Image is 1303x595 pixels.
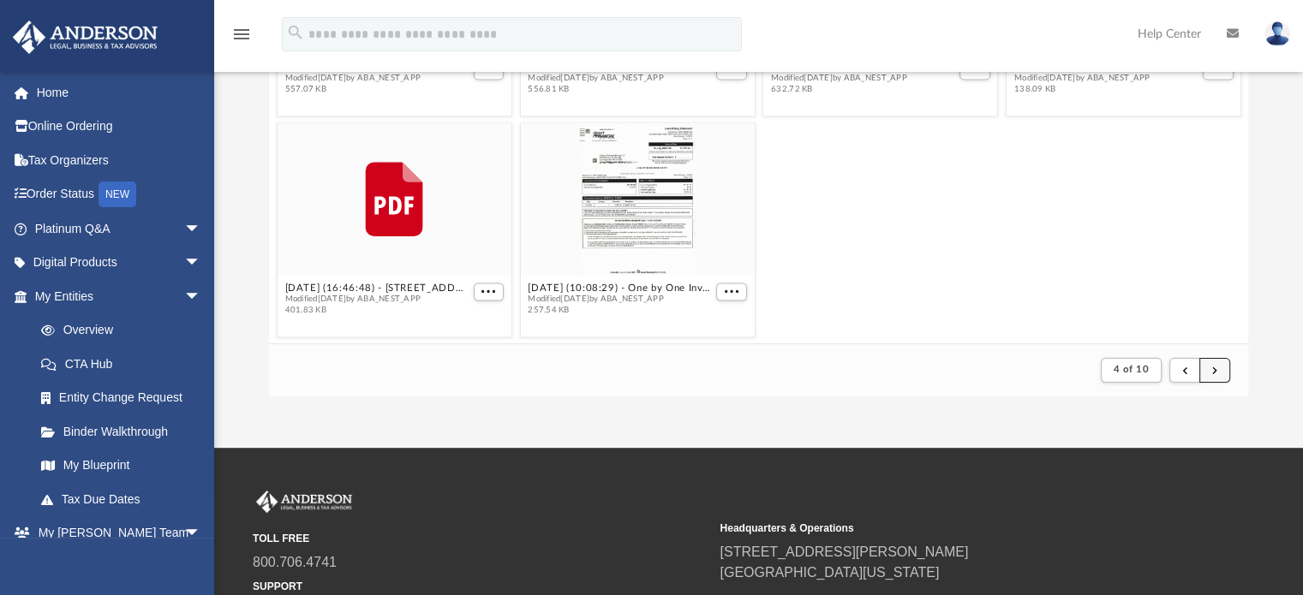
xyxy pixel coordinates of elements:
a: My Blueprint [24,449,218,483]
button: [DATE] (16:46:48) - [STREET_ADDRESS], LLC - Mail from [PERSON_NAME].pdf [284,283,469,294]
a: Order StatusNEW [12,177,227,212]
span: 401.83 KB [284,305,469,316]
small: SUPPORT [253,579,708,594]
a: Tax Due Dates [24,482,227,516]
span: 557.07 KB [284,84,469,95]
span: Modified [DATE] by ABA_NEST_APP [528,294,713,305]
i: search [286,23,305,42]
img: Anderson Advisors Platinum Portal [253,491,356,513]
a: 800.706.4741 [253,555,337,569]
span: Modified [DATE] by ABA_NEST_APP [284,73,469,84]
span: 632.72 KB [771,84,956,95]
a: Binder Walkthrough [24,414,227,449]
a: CTA Hub [24,347,227,381]
div: grid [269,7,1249,343]
span: arrow_drop_down [184,246,218,281]
span: arrow_drop_down [184,279,218,314]
span: arrow_drop_down [184,211,218,247]
button: 4 of 10 [1101,358,1162,382]
a: Platinum Q&Aarrow_drop_down [12,211,227,246]
small: TOLL FREE [253,531,708,546]
a: Digital Productsarrow_drop_down [12,246,227,280]
a: [STREET_ADDRESS][PERSON_NAME] [720,544,968,559]
a: menu [231,33,252,45]
a: [GEOGRAPHIC_DATA][US_STATE] [720,565,939,580]
a: My [PERSON_NAME] Teamarrow_drop_down [12,516,218,550]
a: My Entitiesarrow_drop_down [12,279,227,313]
span: Modified [DATE] by ABA_NEST_APP [771,73,956,84]
span: 257.54 KB [528,305,713,316]
small: Headquarters & Operations [720,521,1174,536]
span: 138.09 KB [1013,84,1198,95]
button: More options [716,283,747,300]
span: Modified [DATE] by ABA_NEST_APP [528,73,713,84]
span: Modified [DATE] by ABA_NEST_APP [1013,73,1198,84]
span: 556.81 KB [528,84,713,95]
a: Overview [24,313,227,348]
a: Tax Organizers [12,143,227,177]
button: More options [473,283,504,300]
button: [DATE] (10:08:29) - One by One Investments, LLC - Mail from Desert Financial Credit Union.pdf [528,283,713,294]
span: 4 of 10 [1114,365,1149,374]
a: Home [12,75,227,110]
a: Online Ordering [12,110,227,144]
img: User Pic [1264,21,1290,46]
span: arrow_drop_down [184,516,218,551]
a: Entity Change Request [24,381,227,415]
img: Anderson Advisors Platinum Portal [8,21,163,54]
span: Modified [DATE] by ABA_NEST_APP [284,294,469,305]
i: menu [231,24,252,45]
div: NEW [99,181,136,207]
